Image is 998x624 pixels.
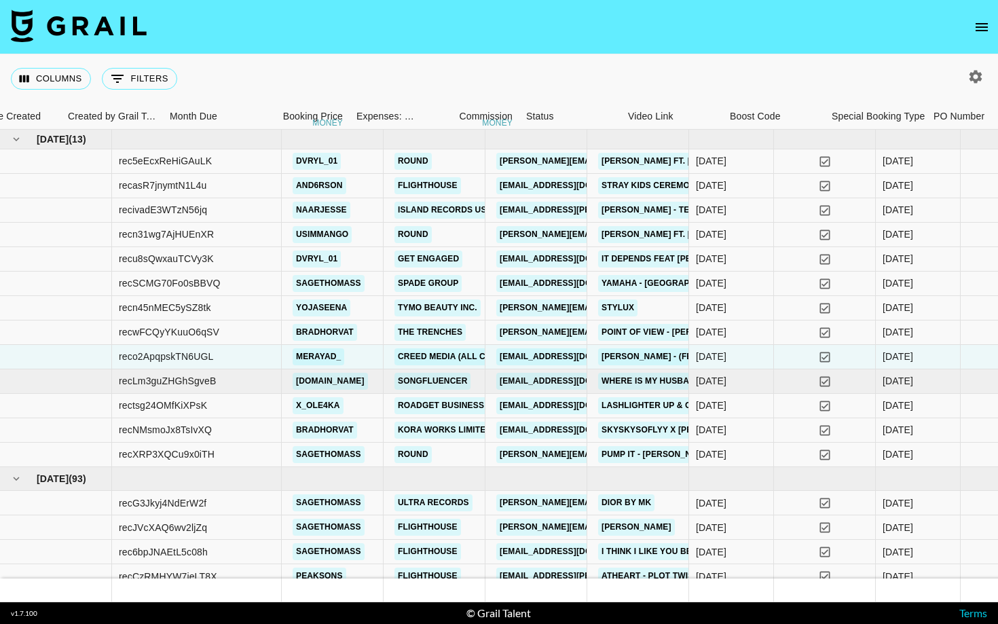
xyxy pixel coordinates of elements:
[394,226,432,243] a: Round
[496,202,718,219] a: [EMAIL_ADDRESS][PERSON_NAME][DOMAIN_NAME]
[394,568,461,585] a: Flighthouse
[883,399,913,412] div: Sep '25
[598,422,830,439] a: skyskysoflyy x [PERSON_NAME] - just two girls
[466,606,531,620] div: © Grail Talent
[883,545,913,559] div: Aug '25
[730,103,781,130] div: Boost Code
[11,68,91,90] button: Select columns
[37,472,69,485] span: [DATE]
[696,545,726,559] div: 26/08/2025
[119,179,206,192] div: recasR7jnymtN1L4u
[394,177,461,194] a: Flighthouse
[394,397,561,414] a: Roadget Business [DOMAIN_NAME].
[68,103,160,130] div: Created by Grail Team
[883,276,913,290] div: Sep '25
[293,324,357,341] a: bradhorvat
[883,154,913,168] div: Sep '25
[394,348,536,365] a: Creed Media (All Campaigns)
[598,177,705,194] a: Stray Kids CEREMONY
[394,153,432,170] a: Round
[459,103,513,130] div: Commission
[598,397,797,414] a: Lashlighter Up & Out Mascara Campaign
[37,132,69,146] span: [DATE]
[883,374,913,388] div: Sep '25
[394,275,462,292] a: Spade Group
[883,252,913,265] div: Sep '25
[394,202,490,219] a: Island Records US
[598,519,675,536] a: [PERSON_NAME]
[119,447,215,461] div: recXRP3XQCu9x0iTH
[496,153,718,170] a: [PERSON_NAME][EMAIL_ADDRESS][DOMAIN_NAME]
[496,177,648,194] a: [EMAIL_ADDRESS][DOMAIN_NAME]
[496,275,648,292] a: [EMAIL_ADDRESS][DOMAIN_NAME]
[598,299,637,316] a: STYLUX
[696,227,726,241] div: 04/09/2025
[102,68,177,90] button: Show filters
[11,609,37,618] div: v 1.7.100
[628,103,673,130] div: Video Link
[496,397,648,414] a: [EMAIL_ADDRESS][DOMAIN_NAME]
[293,348,344,365] a: merayad_
[394,373,470,390] a: Songfluencer
[11,10,147,42] img: Grail Talent
[293,568,346,585] a: peaksons
[696,154,726,168] div: 03/09/2025
[883,496,913,510] div: Aug '25
[394,446,432,463] a: Round
[312,119,343,127] div: money
[293,519,365,536] a: sagethomass
[283,103,343,130] div: Booking Price
[293,177,346,194] a: and6rson
[496,324,718,341] a: [PERSON_NAME][EMAIL_ADDRESS][DOMAIN_NAME]
[394,494,473,511] a: Ultra Records
[696,447,726,461] div: 03/09/2025
[119,252,214,265] div: recu8sQwxauTCVy3K
[696,496,726,510] div: 01/08/2025
[598,251,750,268] a: It Depends feat [PERSON_NAME]
[293,226,352,243] a: usimmango
[696,252,726,265] div: 04/09/2025
[598,373,735,390] a: Where Is My Husband - RAYE
[496,543,648,560] a: [EMAIL_ADDRESS][DOMAIN_NAME]
[598,324,745,341] a: point of view - [PERSON_NAME]
[598,226,925,243] a: [PERSON_NAME] ft. [PERSON_NAME] (Dancers Phase 2) - [PERSON_NAME]
[696,203,726,217] div: 04/09/2025
[394,324,466,341] a: The Trenches
[394,543,461,560] a: Flighthouse
[883,350,913,363] div: Sep '25
[696,423,726,437] div: 02/09/2025
[696,350,726,363] div: 04/09/2025
[883,203,913,217] div: Sep '25
[119,227,214,241] div: recn31wg7AjHUEnXR
[293,397,344,414] a: x_ole4ka
[170,103,217,130] div: Month Due
[598,446,716,463] a: Pump It - [PERSON_NAME]
[293,275,365,292] a: sagethomass
[293,543,365,560] a: sagethomass
[293,422,357,439] a: bradhorvat
[69,472,86,485] span: ( 93 )
[163,103,248,130] div: Month Due
[696,276,726,290] div: 04/09/2025
[119,399,207,412] div: rectsg24OMfKiXPsK
[119,301,211,314] div: recn45nMEC5ySZ8tk
[496,422,648,439] a: [EMAIL_ADDRESS][DOMAIN_NAME]
[883,423,913,437] div: Sep '25
[883,570,913,583] div: Aug '25
[696,570,726,583] div: 16/08/2025
[61,103,163,130] div: Created by Grail Team
[598,568,702,585] a: AtHeart - Plot Twist
[119,570,217,583] div: recCzRMHYW7ieLT8X
[883,325,913,339] div: Sep '25
[696,374,726,388] div: 04/09/2025
[883,447,913,461] div: Sep '25
[119,203,207,217] div: recivadE3WTzN56jq
[394,299,481,316] a: TYMO BEAUTY INC.
[293,299,350,316] a: yojaseena
[394,519,461,536] a: Flighthouse
[598,153,925,170] a: [PERSON_NAME] ft. [PERSON_NAME] (Dancers Phase 2) - [PERSON_NAME]
[526,103,554,130] div: Status
[696,399,726,412] div: 02/09/2025
[119,154,212,168] div: rec5eEcxReHiGAuLK
[598,348,885,365] a: [PERSON_NAME] - (feat. [PERSON_NAME] & [PERSON_NAME] $ign)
